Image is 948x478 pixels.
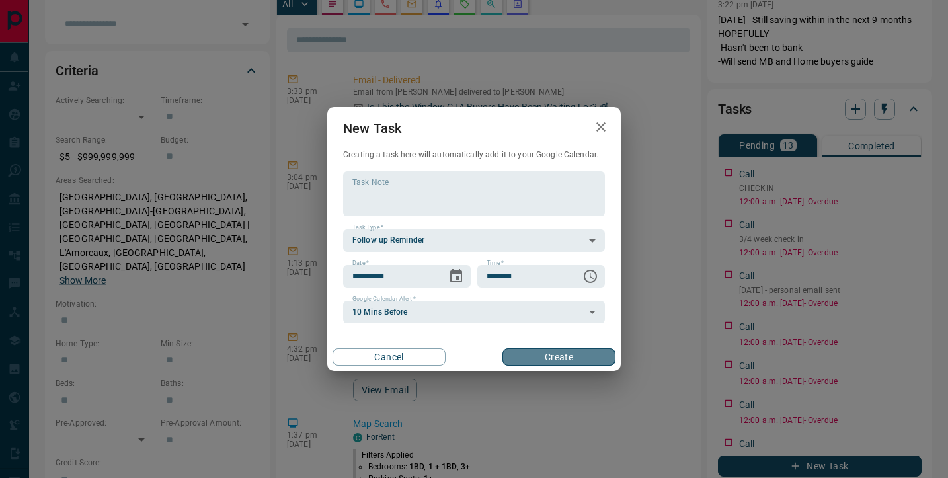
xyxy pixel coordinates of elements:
[352,223,383,232] label: Task Type
[343,229,605,252] div: Follow up Reminder
[352,295,416,303] label: Google Calendar Alert
[502,348,615,366] button: Create
[333,348,446,366] button: Cancel
[443,263,469,290] button: Choose date, selected date is Oct 9, 2025
[343,149,605,161] p: Creating a task here will automatically add it to your Google Calendar.
[487,259,504,268] label: Time
[352,259,369,268] label: Date
[343,301,605,323] div: 10 Mins Before
[577,263,604,290] button: Choose time, selected time is 6:00 AM
[327,107,417,149] h2: New Task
